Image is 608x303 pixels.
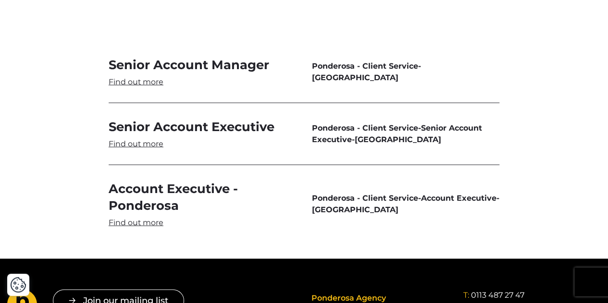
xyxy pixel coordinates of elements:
span: [GEOGRAPHIC_DATA] [311,205,398,214]
img: Revisit consent button [10,277,26,293]
a: 0113 487 27 47 [471,290,524,301]
span: Ponderosa - Client Service [311,123,418,133]
span: Account Executive [421,194,496,203]
span: - [311,61,499,84]
span: Senior Account Executive [311,123,482,144]
span: T: [463,291,469,300]
span: Ponderosa - Client Service [311,194,418,203]
span: [GEOGRAPHIC_DATA] [311,73,398,82]
span: Ponderosa Agency [311,293,385,303]
button: Cookie Settings [10,277,26,293]
span: [GEOGRAPHIC_DATA] [354,135,441,144]
span: - - [311,193,499,216]
span: Ponderosa - Client Service [311,61,418,71]
a: Senior Account Manager [109,57,297,87]
a: Senior Account Executive [109,119,297,149]
span: - - [311,122,499,145]
a: Account Executive - Ponderosa [109,181,297,228]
